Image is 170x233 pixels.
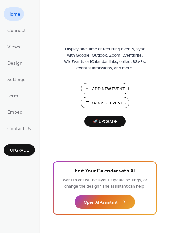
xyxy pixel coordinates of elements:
span: Upgrade [10,147,29,154]
span: Design [7,59,22,68]
span: Connect [7,26,26,36]
a: Embed [4,105,26,119]
span: Form [7,91,18,101]
span: Open AI Assistant [84,199,117,206]
a: Form [4,89,22,102]
span: Want to adjust the layout, update settings, or change the design? The assistant can help. [63,176,147,191]
span: Embed [7,108,22,117]
span: Display one-time or recurring events, sync with Google, Outlook, Zoom, Eventbrite, Wix Events or ... [64,46,146,71]
a: Views [4,40,24,53]
a: Settings [4,73,29,86]
button: Open AI Assistant [75,195,135,209]
button: Add New Event [81,83,129,94]
a: Connect [4,24,29,37]
a: Contact Us [4,122,35,135]
span: Contact Us [7,124,31,134]
span: Manage Events [92,100,126,107]
button: Manage Events [81,97,129,108]
a: Home [4,7,24,21]
span: Views [7,42,20,52]
span: Edit Your Calendar with AI [75,167,135,176]
button: 🚀 Upgrade [84,116,126,127]
span: Add New Event [92,86,125,92]
button: Upgrade [4,144,35,156]
span: Settings [7,75,25,85]
span: Home [7,10,20,19]
span: 🚀 Upgrade [88,118,122,126]
a: Design [4,56,26,70]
